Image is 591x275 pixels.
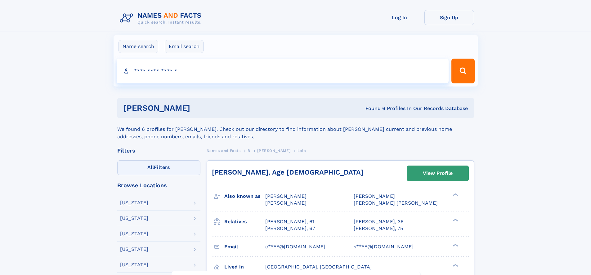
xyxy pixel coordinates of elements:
h3: Also known as [224,191,265,202]
div: [US_STATE] [120,262,148,267]
a: [PERSON_NAME], 36 [354,218,404,225]
div: [US_STATE] [120,216,148,221]
div: Browse Locations [117,183,200,188]
span: [PERSON_NAME] [354,193,395,199]
div: ❯ [451,193,459,197]
div: We found 6 profiles for [PERSON_NAME]. Check out our directory to find information about [PERSON_... [117,118,474,140]
h3: Lived in [224,262,265,272]
div: [US_STATE] [120,200,148,205]
a: [PERSON_NAME], 61 [265,218,314,225]
span: Lola [298,149,306,153]
a: Names and Facts [207,147,241,154]
label: Name search [119,40,158,53]
span: B [248,149,250,153]
div: ❯ [451,243,459,247]
h3: Email [224,242,265,252]
span: [PERSON_NAME] [265,200,307,206]
h3: Relatives [224,216,265,227]
a: Log In [375,10,424,25]
label: Filters [117,160,200,175]
a: [PERSON_NAME], 67 [265,225,315,232]
div: View Profile [423,166,453,180]
input: search input [117,59,449,83]
div: [US_STATE] [120,247,148,252]
a: [PERSON_NAME] [257,147,290,154]
a: B [248,147,250,154]
a: [PERSON_NAME], 75 [354,225,403,232]
a: View Profile [407,166,468,181]
a: [PERSON_NAME], Age [DEMOGRAPHIC_DATA] [212,168,363,176]
div: Found 6 Profiles In Our Records Database [278,105,468,112]
div: [US_STATE] [120,231,148,236]
div: Filters [117,148,200,153]
div: ❯ [451,218,459,222]
h1: [PERSON_NAME] [123,104,278,112]
span: [PERSON_NAME] [PERSON_NAME] [354,200,438,206]
label: Email search [165,40,204,53]
div: ❯ [451,263,459,267]
img: Logo Names and Facts [117,10,207,27]
span: All [147,164,154,170]
span: [GEOGRAPHIC_DATA], [GEOGRAPHIC_DATA] [265,264,372,270]
span: [PERSON_NAME] [265,193,307,199]
span: [PERSON_NAME] [257,149,290,153]
a: Sign Up [424,10,474,25]
button: Search Button [451,59,474,83]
